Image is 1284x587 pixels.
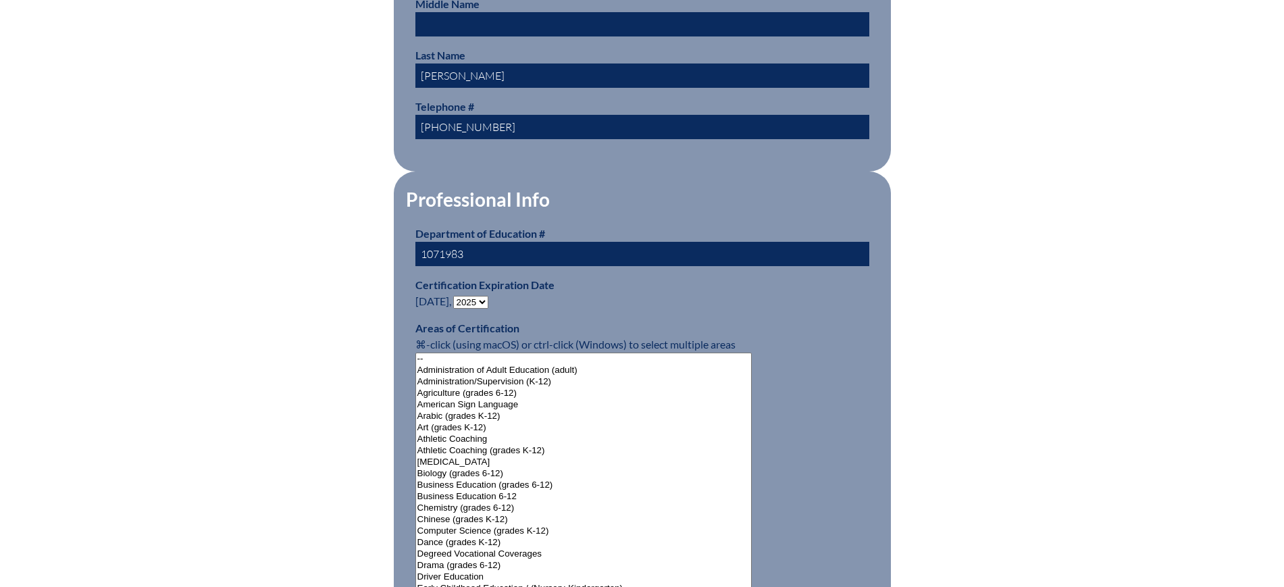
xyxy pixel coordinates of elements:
label: Telephone # [415,100,474,113]
option: -- [416,353,752,365]
option: Biology (grades 6-12) [416,468,752,480]
option: Athletic Coaching (grades K-12) [416,445,752,457]
option: Chemistry (grades 6-12) [416,503,752,514]
option: [MEDICAL_DATA] [416,457,752,468]
option: Dance (grades K-12) [416,537,752,548]
option: Agriculture (grades 6-12) [416,388,752,399]
option: Chinese (grades K-12) [416,514,752,526]
label: Areas of Certification [415,322,519,334]
option: Degreed Vocational Coverages [416,548,752,560]
span: [DATE], [415,295,451,307]
label: Certification Expiration Date [415,278,555,291]
option: Business Education 6-12 [416,491,752,503]
option: Administration of Adult Education (adult) [416,365,752,376]
option: American Sign Language [416,399,752,411]
option: Administration/Supervision (K-12) [416,376,752,388]
option: Art (grades K-12) [416,422,752,434]
option: Arabic (grades K-12) [416,411,752,422]
option: Drama (grades 6-12) [416,560,752,571]
option: Driver Education [416,571,752,583]
option: Computer Science (grades K-12) [416,526,752,537]
label: Department of Education # [415,227,545,240]
legend: Professional Info [405,188,551,211]
label: Last Name [415,49,465,61]
option: Business Education (grades 6-12) [416,480,752,491]
option: Athletic Coaching [416,434,752,445]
